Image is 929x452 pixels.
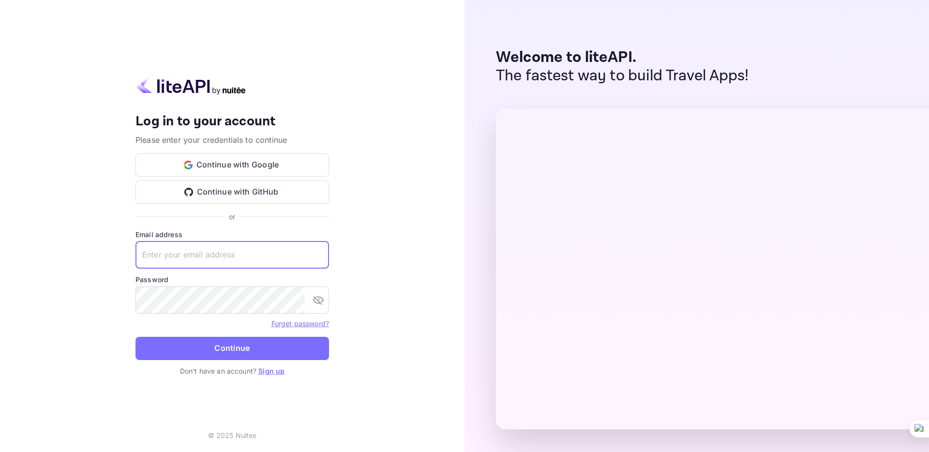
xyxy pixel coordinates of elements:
[208,430,257,440] p: © 2025 Nuitee
[135,366,329,376] p: Don't have an account?
[135,76,247,95] img: liteapi
[229,211,235,222] p: or
[135,337,329,360] button: Continue
[135,241,329,269] input: Enter your email address
[271,319,329,328] a: Forget password?
[258,367,285,375] a: Sign up
[135,274,329,285] label: Password
[135,134,329,146] p: Please enter your credentials to continue
[135,113,329,130] h4: Log in to your account
[135,181,329,204] button: Continue with GitHub
[271,318,329,328] a: Forget password?
[309,290,328,310] button: toggle password visibility
[496,67,749,85] p: The fastest way to build Travel Apps!
[135,229,329,240] label: Email address
[135,153,329,177] button: Continue with Google
[496,48,749,67] p: Welcome to liteAPI.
